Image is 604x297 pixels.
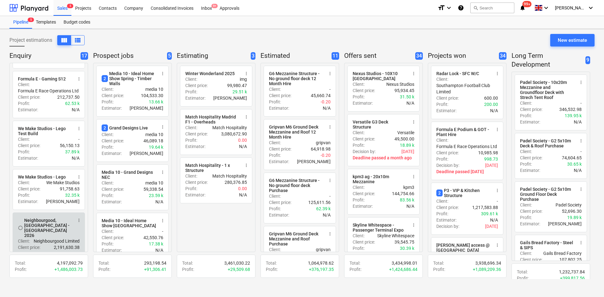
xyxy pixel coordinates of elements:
span: 5 [28,18,34,22]
p: Client : [353,81,365,87]
p: N/A [406,203,414,209]
p: Client : [18,136,30,142]
p: 29.51 k [232,89,247,95]
p: N/A [72,107,80,113]
p: Gails Bread Factory [543,250,582,256]
p: 600.00 [484,95,498,101]
p: Formula E Race Operations Ltd [436,143,497,150]
p: img [240,76,247,82]
p: 42,550.76 [143,234,163,241]
p: 2,191,630.38 [54,244,80,250]
p: Client : [269,246,281,253]
p: Client : [185,76,197,82]
p: 46,089.18 [143,138,163,144]
span: more_vert [579,240,584,245]
p: 32.35 k [65,192,80,198]
p: 10,985.98 [478,150,498,156]
span: more_vert [579,138,584,143]
p: Client : [185,124,197,131]
p: Estimated [260,52,329,60]
p: N/A [323,105,331,111]
p: N/A [323,212,331,218]
span: more_vert [495,71,500,76]
p: N/A [490,107,498,114]
p: 37.89 k [65,149,80,155]
p: gripvan [316,246,331,253]
p: Profit : [353,245,365,251]
p: kpm3 [403,184,414,190]
span: more_vert [244,163,249,168]
p: Client price : [102,138,124,144]
div: Gripvan M6 Ground Deck Mezzanine and Roof 12 Month Hire [269,124,324,140]
p: Client : [269,140,281,146]
p: Profit : [436,101,448,107]
p: Estimator : [269,158,289,165]
p: We Make Studios [46,179,80,186]
span: 34 [499,52,506,60]
p: Profit : [520,161,532,167]
p: [PERSON_NAME] [130,105,163,111]
p: -0.20 [321,152,331,158]
p: Projects won [428,52,496,60]
p: 0.00 [238,185,247,192]
p: N/A [239,192,247,198]
p: Profit : [353,142,365,148]
p: Estimator : [353,203,373,209]
div: Nexus Studios - 10X10 [GEOGRAPHIC_DATA] [353,71,407,81]
p: - [78,136,80,142]
div: We Make Studios - Lego [18,174,66,179]
a: Pipeline5 [9,16,32,29]
i: notifications [519,4,526,12]
p: Profit : [185,89,197,95]
p: Client price : [269,199,291,206]
p: Client : [520,148,532,155]
span: 17 [81,52,88,60]
span: more_vert [244,71,249,76]
p: 39,545.75 [394,239,414,245]
p: Client : [102,228,114,234]
p: 17.38 k [149,241,163,247]
div: kpm3 ag - 20x10m Mezzanine [353,174,407,184]
span: 11 [332,52,339,60]
p: Client price : [18,186,40,192]
p: Nexus Studios [386,81,414,87]
div: New estimate [558,36,587,44]
p: Client price : [520,208,542,214]
p: N/A [406,100,414,106]
span: more_vert [76,126,81,131]
p: Profit : [102,144,114,150]
p: Client price : [436,95,459,101]
span: more_vert [411,71,416,76]
p: Client : [520,202,532,208]
p: [PERSON_NAME] [297,158,331,165]
p: Client : [102,131,114,138]
span: 5 [67,4,73,8]
p: Estimator : [520,167,540,173]
span: more_vert [495,188,500,193]
span: 9 [585,56,590,64]
div: [PERSON_NAME] access @ [GEOGRAPHIC_DATA] [436,243,491,253]
p: 56,150.13 [60,142,80,149]
div: Padel Society - G2 5x10m Deck & Roof Purchase [520,138,575,148]
p: Client : [18,81,30,88]
span: more_vert [495,243,500,248]
i: format_size [438,4,445,12]
p: Deadline passed [DATE] [436,168,498,175]
p: Decision by : [436,162,459,168]
iframe: Chat Widget [573,267,604,297]
p: Client price : [18,244,40,250]
p: Estimator : [102,199,122,205]
p: 1,217,583.88 [472,204,498,211]
i: Knowledge base [458,4,464,12]
span: 2 [102,124,108,131]
p: Estimator : [102,150,122,157]
p: - [329,86,331,92]
span: more_vert [495,127,500,132]
p: Client : [353,184,365,190]
button: Search [470,3,514,13]
p: [DATE] [485,162,498,168]
p: media 10 [145,131,163,138]
p: - [162,228,163,234]
div: We Make Studios - Lego Test Build [18,126,73,136]
p: N/A [574,119,582,125]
